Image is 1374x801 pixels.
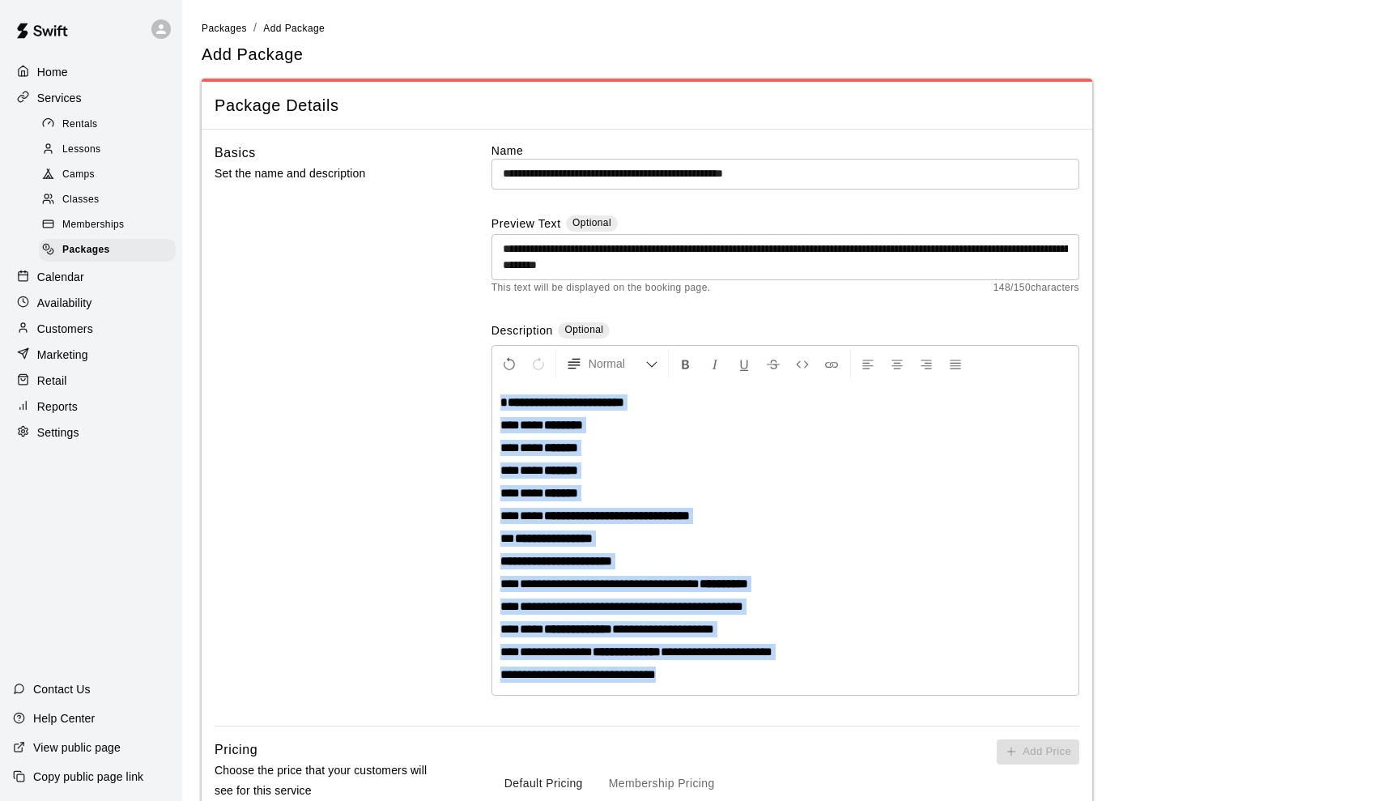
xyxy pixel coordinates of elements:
[491,215,561,234] label: Preview Text
[39,188,182,213] a: Classes
[215,143,256,164] h6: Basics
[13,420,169,445] a: Settings
[62,192,99,208] span: Classes
[202,19,1355,37] nav: breadcrumb
[37,295,92,311] p: Availability
[39,238,182,263] a: Packages
[39,112,182,137] a: Rentals
[491,143,1079,159] label: Name
[37,90,82,106] p: Services
[39,239,176,262] div: Packages
[13,291,169,315] a: Availability
[564,324,603,335] span: Optional
[62,167,95,183] span: Camps
[818,349,845,378] button: Insert Link
[62,142,101,158] span: Lessons
[37,424,79,441] p: Settings
[13,60,169,84] a: Home
[37,398,78,415] p: Reports
[39,163,182,188] a: Camps
[13,369,169,393] a: Retail
[37,321,93,337] p: Customers
[13,343,169,367] a: Marketing
[39,213,182,238] a: Memberships
[13,394,169,419] a: Reports
[572,217,611,228] span: Optional
[730,349,758,378] button: Format Underline
[39,164,176,186] div: Camps
[759,349,787,378] button: Format Strikethrough
[215,95,1079,117] span: Package Details
[33,710,95,726] p: Help Center
[589,356,645,372] span: Normal
[13,265,169,289] a: Calendar
[33,681,91,697] p: Contact Us
[912,349,940,378] button: Right Align
[525,349,552,378] button: Redo
[202,44,304,66] h5: Add Package
[37,373,67,389] p: Retail
[854,349,882,378] button: Left Align
[62,117,98,133] span: Rentals
[13,86,169,110] a: Services
[13,317,169,341] a: Customers
[39,113,176,136] div: Rentals
[39,138,176,161] div: Lessons
[39,137,182,162] a: Lessons
[33,739,121,756] p: View public page
[942,349,969,378] button: Justify Align
[701,349,729,378] button: Format Italics
[491,322,553,341] label: Description
[39,214,176,236] div: Memberships
[37,347,88,363] p: Marketing
[62,242,110,258] span: Packages
[253,19,257,36] li: /
[215,739,257,761] h6: Pricing
[559,349,665,378] button: Formatting Options
[37,64,68,80] p: Home
[215,761,440,801] p: Choose the price that your customers will see for this service
[789,349,816,378] button: Insert Code
[37,269,84,285] p: Calendar
[62,217,124,233] span: Memberships
[215,164,440,184] p: Set the name and description
[993,280,1079,296] span: 148 / 150 characters
[496,349,523,378] button: Undo
[491,280,711,296] span: This text will be displayed on the booking page.
[672,349,700,378] button: Format Bold
[263,23,325,34] span: Add Package
[39,189,176,211] div: Classes
[202,23,247,34] span: Packages
[883,349,911,378] button: Center Align
[202,21,247,34] a: Packages
[33,769,143,785] p: Copy public page link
